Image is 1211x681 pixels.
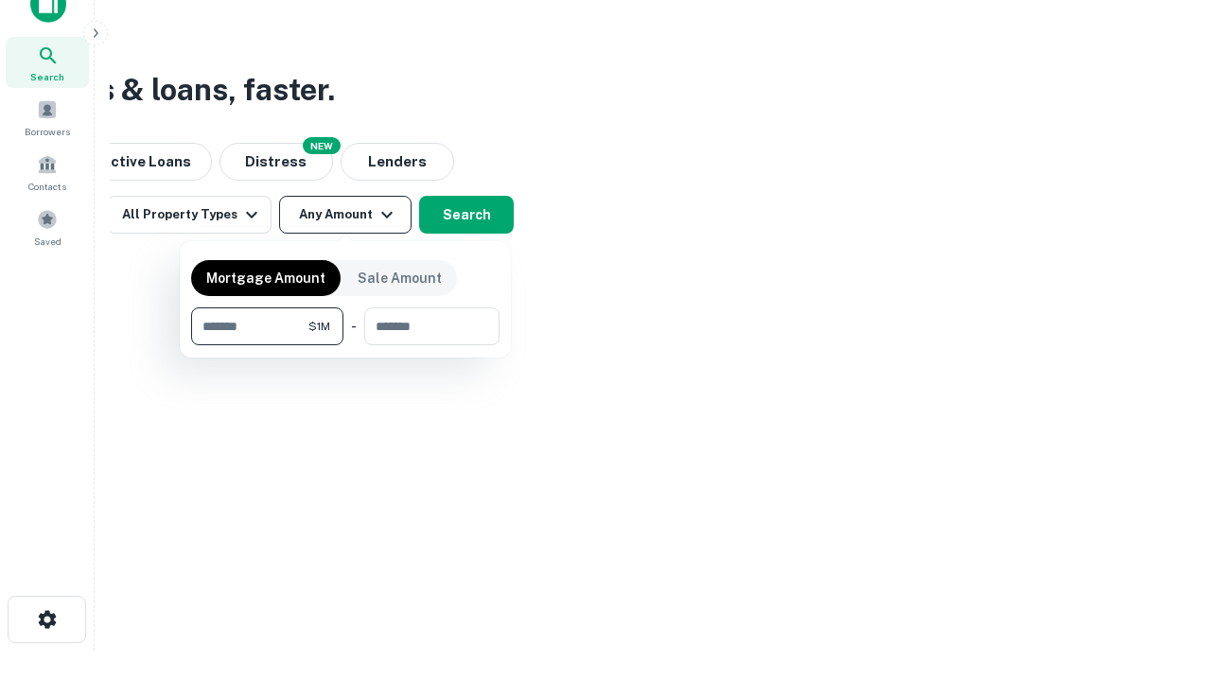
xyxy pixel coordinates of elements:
span: $1M [308,318,330,335]
p: Mortgage Amount [206,268,325,288]
div: - [351,307,357,345]
p: Sale Amount [358,268,442,288]
iframe: Chat Widget [1116,530,1211,620]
